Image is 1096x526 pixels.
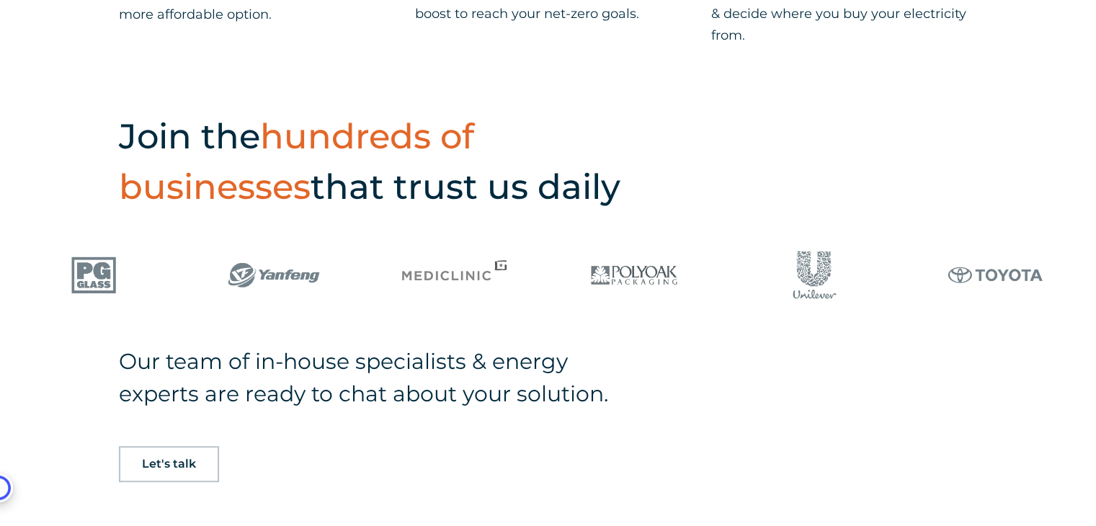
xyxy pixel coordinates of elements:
[728,233,901,316] img: Unilever
[119,345,633,410] h5: Our team of in-house specialists & energy experts are ready to chat about your solution.
[119,446,219,482] a: Let's talk
[142,458,196,470] span: Let's talk
[119,115,474,208] span: hundreds of businesses
[119,111,725,212] h2: Join the that trust us daily
[187,233,360,316] img: Yanfeng
[908,233,1081,316] img: Toyota
[6,233,179,316] img: PG Glass
[367,233,540,316] img: Mediclinic
[547,233,720,316] img: Polyoak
